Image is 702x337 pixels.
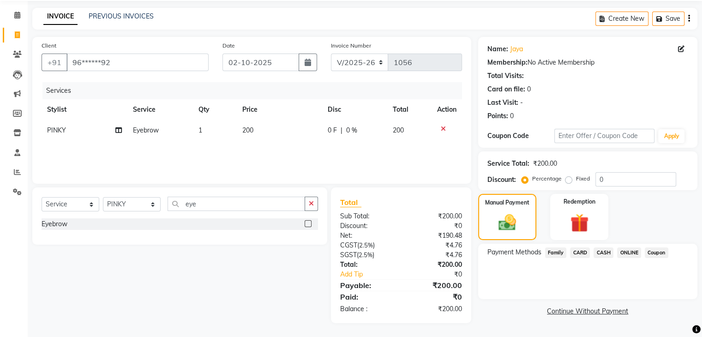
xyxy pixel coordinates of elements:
th: Action [432,99,462,120]
span: 200 [393,126,404,134]
a: PREVIOUS INVOICES [89,12,154,20]
label: Client [42,42,56,50]
th: Total [387,99,432,120]
button: Create New [595,12,648,26]
label: Percentage [532,175,562,183]
span: Family [545,247,567,258]
input: Search or Scan [168,197,305,211]
div: Eyebrow [42,219,67,229]
div: Total: [333,260,401,270]
div: ₹200.00 [401,304,469,314]
div: Membership: [487,58,528,67]
span: Coupon [645,247,668,258]
span: Total [340,198,361,207]
div: 0 [527,84,531,94]
span: CARD [570,247,590,258]
span: SGST [340,251,357,259]
div: ₹0 [401,221,469,231]
th: Stylist [42,99,127,120]
div: ₹0 [412,270,468,279]
span: PINKY [47,126,66,134]
span: 2.5% [359,251,372,259]
span: Eyebrow [133,126,159,134]
div: 0 [510,111,514,121]
span: Payment Methods [487,247,541,257]
span: 0 F [328,126,337,135]
a: Add Tip [333,270,412,279]
a: Continue Without Payment [480,307,696,316]
span: 1 [198,126,202,134]
div: Discount: [333,221,401,231]
div: Sub Total: [333,211,401,221]
span: CASH [594,247,613,258]
div: Net: [333,231,401,241]
label: Manual Payment [485,199,529,207]
label: Date [222,42,235,50]
div: Points: [487,111,508,121]
input: Search by Name/Mobile/Email/Code [66,54,209,71]
button: Apply [658,129,684,143]
div: ( ) [333,241,401,250]
div: ₹0 [401,291,469,302]
button: Save [652,12,684,26]
img: _cash.svg [493,212,522,233]
div: Last Visit: [487,98,518,108]
div: Discount: [487,175,516,185]
div: ₹200.00 [401,211,469,221]
div: ₹4.76 [401,250,469,260]
th: Qty [193,99,237,120]
div: Total Visits: [487,71,524,81]
label: Invoice Number [331,42,371,50]
div: Services [42,82,469,99]
th: Price [237,99,322,120]
button: +91 [42,54,67,71]
span: 2.5% [359,241,373,249]
th: Disc [322,99,387,120]
a: Jaya [510,44,523,54]
div: Payable: [333,280,401,291]
img: _gift.svg [564,211,594,235]
span: 200 [242,126,253,134]
div: Service Total: [487,159,529,168]
div: ₹200.00 [401,280,469,291]
div: ₹190.48 [401,231,469,241]
span: 0 % [346,126,357,135]
div: Paid: [333,291,401,302]
div: ₹200.00 [533,159,557,168]
div: ₹4.76 [401,241,469,250]
span: CGST [340,241,357,249]
div: ( ) [333,250,401,260]
a: INVOICE [43,8,78,25]
input: Enter Offer / Coupon Code [554,129,655,143]
div: ₹200.00 [401,260,469,270]
div: Card on file: [487,84,525,94]
div: Balance : [333,304,401,314]
span: ONLINE [617,247,641,258]
div: Coupon Code [487,131,554,141]
div: - [520,98,523,108]
div: Name: [487,44,508,54]
label: Fixed [576,175,590,183]
label: Redemption [564,198,595,206]
th: Service [127,99,193,120]
div: No Active Membership [487,58,688,67]
span: | [341,126,342,135]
